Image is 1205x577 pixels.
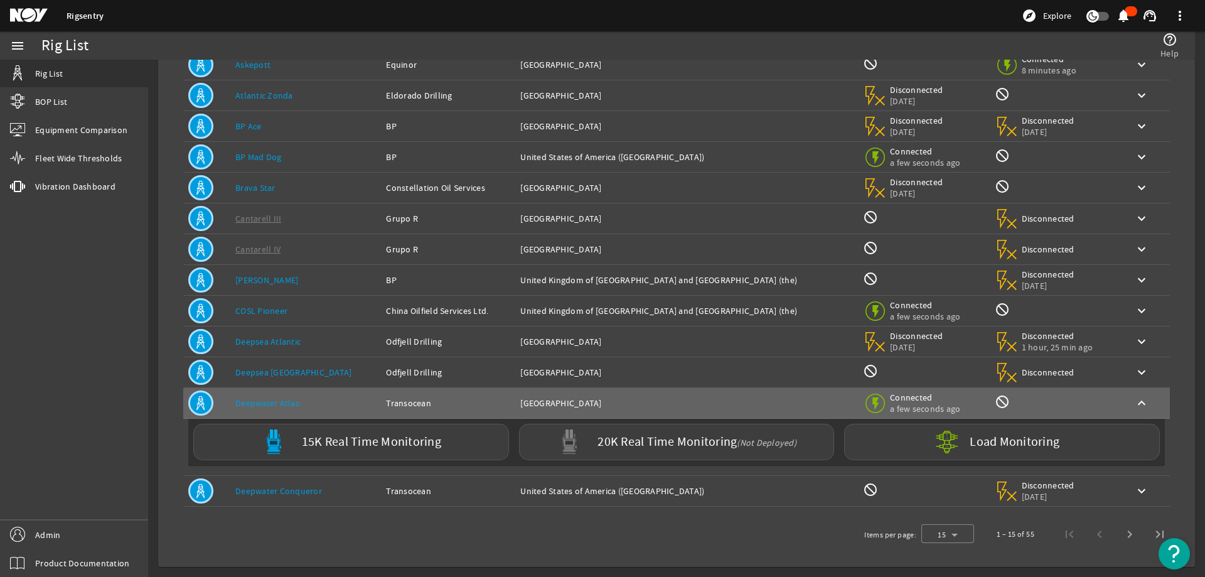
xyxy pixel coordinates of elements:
div: China Oilfield Services Ltd. [386,305,510,317]
img: Bluepod.svg [261,429,286,455]
span: Disconnected [890,84,943,95]
div: United States of America ([GEOGRAPHIC_DATA]) [520,485,853,497]
span: Product Documentation [35,557,129,569]
div: [GEOGRAPHIC_DATA] [520,397,853,409]
mat-icon: Rig Monitoring not available for this rig [995,148,1010,163]
span: Vibration Dashboard [35,180,115,193]
div: Odfjell Drilling [386,366,510,379]
a: Brava Star [235,182,276,193]
span: 1 hour, 25 min ago [1022,342,1093,353]
label: Load Monitoring [970,436,1059,448]
div: [GEOGRAPHIC_DATA] [520,58,853,71]
span: [DATE] [890,126,943,138]
span: Disconnected [1022,213,1075,224]
a: BP Ace [235,121,262,132]
div: [GEOGRAPHIC_DATA] [520,243,853,256]
a: Atlantic Zonda [235,90,293,101]
a: Load Monitoring [839,424,1165,460]
div: Constellation Oil Services [386,181,510,194]
mat-icon: keyboard_arrow_down [1134,57,1149,72]
span: Disconnected [890,115,943,126]
div: United States of America ([GEOGRAPHIC_DATA]) [520,151,853,163]
a: [PERSON_NAME] [235,274,298,286]
mat-icon: BOP Monitoring not available for this rig [863,271,878,286]
a: Rigsentry [67,10,104,22]
mat-icon: explore [1022,8,1037,23]
div: United Kingdom of [GEOGRAPHIC_DATA] and [GEOGRAPHIC_DATA] (the) [520,305,853,317]
span: a few seconds ago [890,403,960,414]
div: BP [386,120,510,132]
span: Equipment Comparison [35,124,127,136]
span: Disconnected [890,176,943,188]
span: Disconnected [1022,115,1075,126]
a: 20K Real Time Monitoring(Not Deployed) [514,424,840,460]
span: Disconnected [1022,244,1075,255]
mat-icon: keyboard_arrow_down [1134,211,1149,226]
div: BP [386,274,510,286]
div: Rig List [41,40,88,52]
mat-icon: Rig Monitoring not available for this rig [995,179,1010,194]
span: [DATE] [1022,491,1075,502]
span: Disconnected [890,330,943,342]
span: 8 minutes ago [1022,65,1076,76]
a: Deepsea Atlantic [235,336,301,347]
span: Disconnected [1022,367,1075,378]
span: Explore [1043,9,1071,22]
span: a few seconds ago [890,157,960,168]
div: Grupo R [386,243,510,256]
div: Items per page: [864,529,916,541]
div: BP [386,151,510,163]
span: Rig List [35,67,63,80]
mat-icon: keyboard_arrow_up [1134,396,1149,411]
div: [GEOGRAPHIC_DATA] [520,120,853,132]
button: Explore [1017,6,1076,26]
a: Deepsea [GEOGRAPHIC_DATA] [235,367,351,378]
mat-icon: vibration [10,179,25,194]
span: [DATE] [890,188,943,199]
div: Odfjell Drilling [386,335,510,348]
div: [GEOGRAPHIC_DATA] [520,366,853,379]
div: [GEOGRAPHIC_DATA] [520,335,853,348]
mat-icon: BOP Monitoring not available for this rig [863,364,878,379]
div: Transocean [386,397,510,409]
mat-icon: BOP Monitoring not available for this rig [863,482,878,497]
span: a few seconds ago [890,311,960,322]
mat-icon: BOP Monitoring not available for this rig [863,210,878,225]
div: [GEOGRAPHIC_DATA] [520,181,853,194]
mat-icon: keyboard_arrow_down [1134,272,1149,288]
span: Admin [35,529,60,541]
mat-icon: keyboard_arrow_down [1134,365,1149,380]
mat-icon: menu [10,38,25,53]
mat-icon: BOP Monitoring not available for this rig [863,56,878,71]
div: Transocean [386,485,510,497]
span: Disconnected [1022,330,1093,342]
mat-icon: BOP Monitoring not available for this rig [863,240,878,256]
div: [GEOGRAPHIC_DATA] [520,89,853,102]
a: BP Mad Dog [235,151,282,163]
button: Last page [1145,519,1175,549]
label: 15K Real Time Monitoring [302,436,441,449]
button: Open Resource Center [1159,538,1190,569]
span: (Not Deployed) [737,437,796,448]
mat-icon: support_agent [1142,8,1157,23]
a: Deepwater Atlas [235,397,299,409]
span: Disconnected [1022,480,1075,491]
span: Fleet Wide Thresholds [35,152,122,164]
span: Help [1160,47,1179,60]
a: Cantarell III [235,213,281,224]
mat-icon: keyboard_arrow_down [1134,180,1149,195]
span: Disconnected [1022,269,1075,280]
a: Cantarell IV [235,244,281,255]
span: [DATE] [1022,126,1075,138]
span: BOP List [35,95,67,108]
mat-icon: keyboard_arrow_down [1134,334,1149,349]
button: Next page [1115,519,1145,549]
mat-icon: keyboard_arrow_down [1134,483,1149,499]
mat-icon: help_outline [1162,32,1177,47]
mat-icon: keyboard_arrow_down [1134,242,1149,257]
a: COSL Pioneer [235,305,287,316]
mat-icon: Rig Monitoring not available for this rig [995,394,1010,409]
span: [DATE] [890,95,943,107]
mat-icon: keyboard_arrow_down [1134,119,1149,134]
span: [DATE] [1022,280,1075,291]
